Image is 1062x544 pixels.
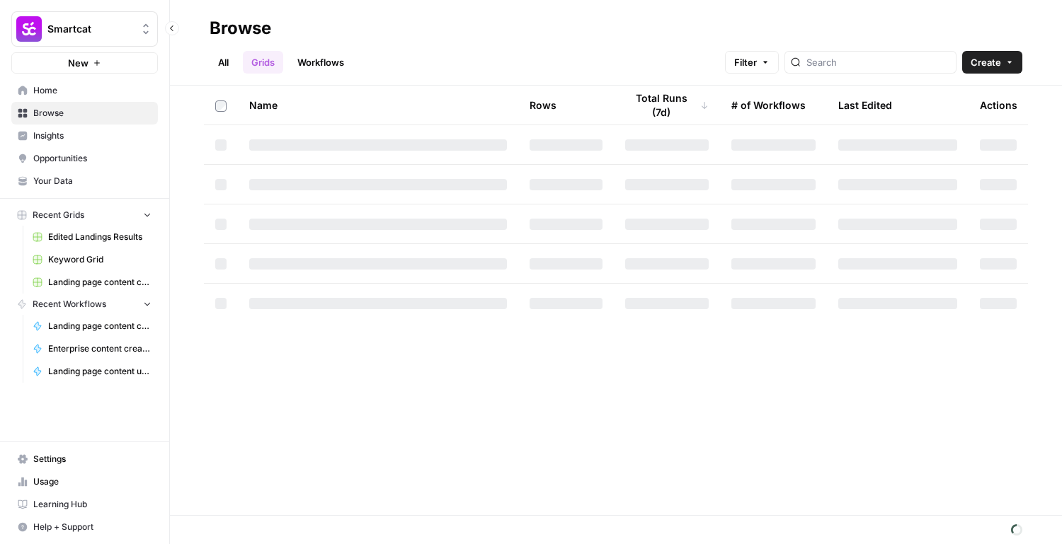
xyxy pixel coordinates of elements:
[11,52,158,74] button: New
[33,453,152,465] span: Settings
[33,209,84,221] span: Recent Grids
[806,55,950,69] input: Search
[33,175,152,187] span: Your Data
[962,51,1022,74] button: Create
[210,51,237,74] a: All
[48,320,152,332] span: Landing page content creator
[33,521,152,533] span: Help + Support
[26,226,158,248] a: Edited Landings Results
[11,493,158,516] a: Learning Hub
[33,498,152,511] span: Learning Hub
[26,337,158,360] a: Enterprise content creator
[530,86,556,125] div: Rows
[47,22,133,36] span: Smartcat
[33,84,152,97] span: Home
[48,253,152,266] span: Keyword Grid
[48,231,152,243] span: Edited Landings Results
[48,342,152,355] span: Enterprise content creator
[68,56,88,70] span: New
[26,248,158,271] a: Keyword Grid
[16,16,42,42] img: Smartcat Logo
[33,129,152,142] span: Insights
[33,152,152,165] span: Opportunities
[243,51,283,74] a: Grids
[48,365,152,378] span: Landing page content updater
[11,470,158,493] a: Usage
[11,204,158,226] button: Recent Grids
[11,448,158,470] a: Settings
[11,125,158,147] a: Insights
[734,55,757,69] span: Filter
[980,86,1017,125] div: Actions
[26,271,158,294] a: Landing page content creator [PERSON_NAME] (1)
[33,298,106,311] span: Recent Workflows
[33,475,152,488] span: Usage
[289,51,353,74] a: Workflows
[838,86,892,125] div: Last Edited
[210,17,271,40] div: Browse
[11,11,158,47] button: Workspace: Smartcat
[11,102,158,125] a: Browse
[731,86,806,125] div: # of Workflows
[11,79,158,102] a: Home
[26,315,158,337] a: Landing page content creator
[26,360,158,383] a: Landing page content updater
[11,147,158,170] a: Opportunities
[971,55,1001,69] span: Create
[33,107,152,120] span: Browse
[249,86,507,125] div: Name
[725,51,779,74] button: Filter
[11,170,158,192] a: Your Data
[11,294,158,315] button: Recent Workflows
[625,86,709,125] div: Total Runs (7d)
[48,276,152,289] span: Landing page content creator [PERSON_NAME] (1)
[11,516,158,538] button: Help + Support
